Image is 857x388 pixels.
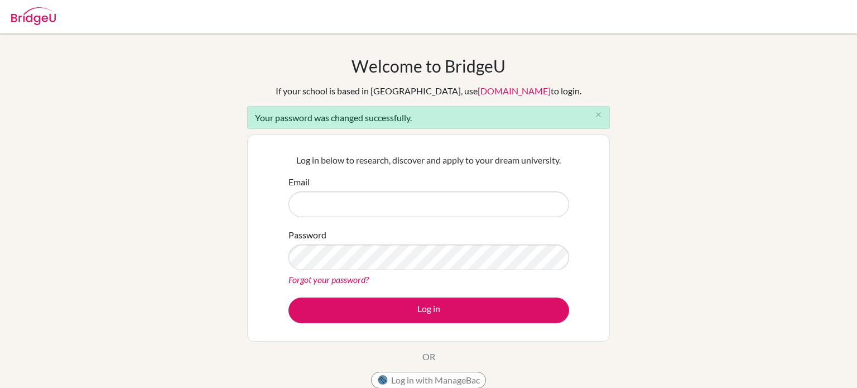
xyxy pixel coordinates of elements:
[288,154,569,167] p: Log in below to research, discover and apply to your dream university.
[276,84,581,98] div: If your school is based in [GEOGRAPHIC_DATA], use to login.
[587,107,609,123] button: Close
[594,111,603,119] i: close
[478,85,551,96] a: [DOMAIN_NAME]
[422,350,435,363] p: OR
[11,7,56,25] img: Bridge-U
[288,228,326,242] label: Password
[288,298,569,323] button: Log in
[352,56,505,76] h1: Welcome to BridgeU
[247,106,610,129] div: Your password was changed successfully.
[288,274,369,285] a: Forgot your password?
[288,175,310,189] label: Email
